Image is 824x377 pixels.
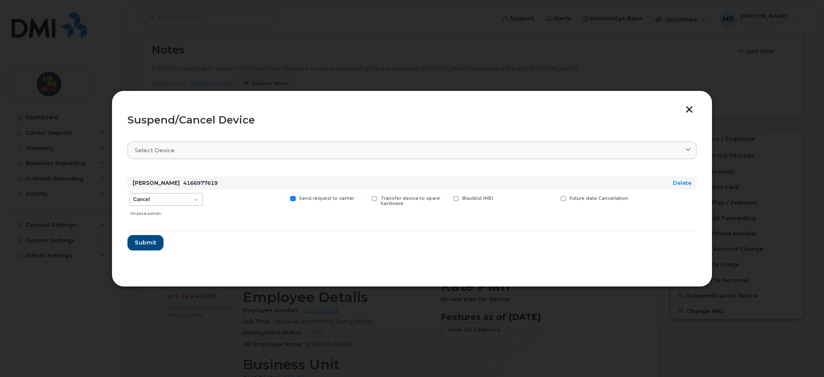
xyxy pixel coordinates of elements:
[381,196,440,207] span: Transfer device to spare hardware
[280,196,284,200] input: Send request to carrier
[443,196,447,200] input: Blacklist IMEI
[462,196,493,201] span: Blacklist IMEI
[130,207,203,217] div: Choose action
[361,196,366,200] input: Transfer device to spare hardware
[673,180,691,186] a: Delete
[135,146,175,154] span: Select device
[133,180,180,186] strong: [PERSON_NAME]
[183,180,218,186] span: 4166977619
[570,196,628,201] span: Future date Cancellation
[127,142,697,159] a: Select device
[299,196,354,201] span: Send request to carrier
[550,196,554,200] input: Future date Cancellation
[135,238,156,247] span: Submit
[127,115,697,125] div: Suspend/Cancel Device
[127,235,164,250] button: Submit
